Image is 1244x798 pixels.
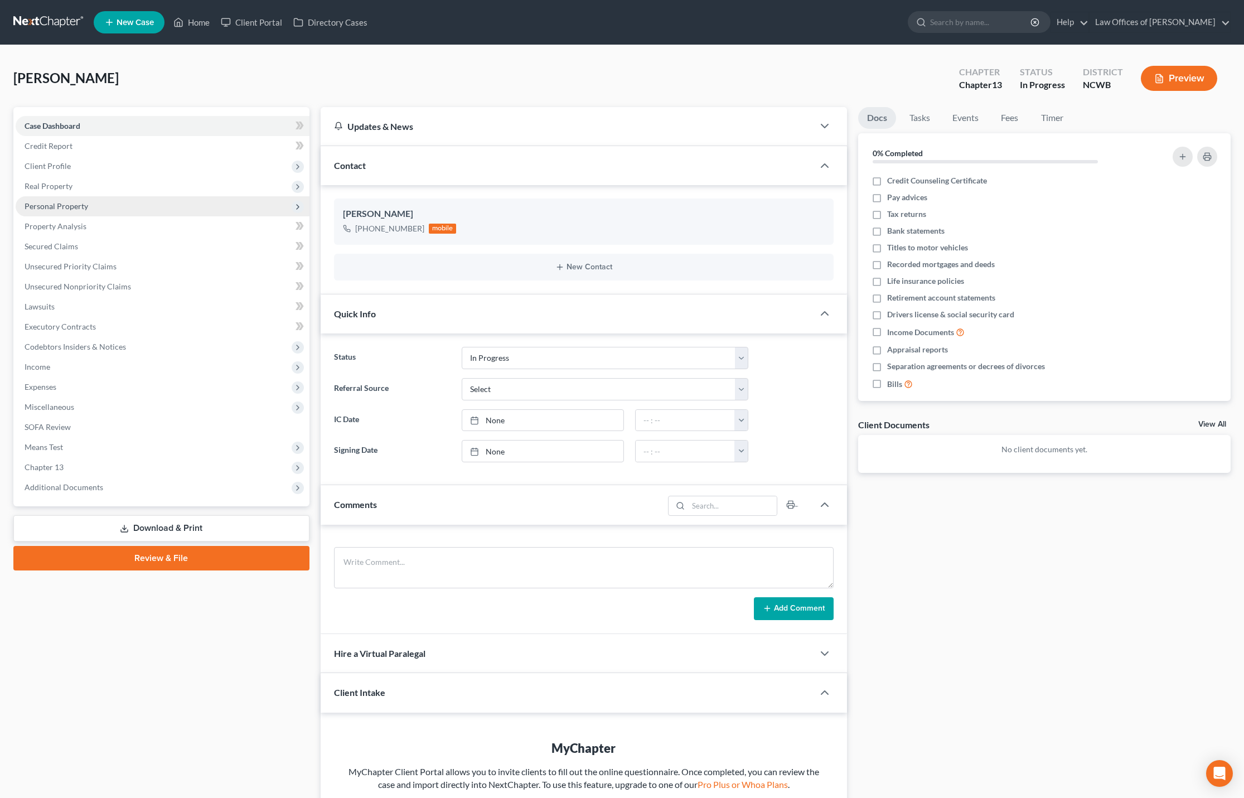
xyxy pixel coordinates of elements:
button: Add Comment [754,597,834,621]
input: -- : -- [636,410,735,431]
span: Appraisal reports [887,344,948,355]
span: Expenses [25,382,56,391]
span: Additional Documents [25,482,103,492]
label: Status [328,347,456,369]
span: Credit Counseling Certificate [887,175,987,186]
label: Signing Date [328,440,456,462]
a: Docs [858,107,896,129]
span: Titles to motor vehicles [887,242,968,253]
span: Pay advices [887,192,927,203]
a: Executory Contracts [16,317,309,337]
span: Client Profile [25,161,71,171]
span: Life insurance policies [887,275,964,287]
a: Case Dashboard [16,116,309,136]
a: Lawsuits [16,297,309,317]
a: Home [168,12,215,32]
a: Directory Cases [288,12,373,32]
a: None [462,410,624,431]
span: Comments [334,499,377,510]
span: Executory Contracts [25,322,96,331]
a: Pro Plus or Whoa Plans [698,779,788,790]
span: Unsecured Nonpriority Claims [25,282,131,291]
a: Events [943,107,988,129]
a: None [462,441,624,462]
span: Income [25,362,50,371]
a: Client Portal [215,12,288,32]
div: Updates & News [334,120,800,132]
input: Search by name... [930,12,1032,32]
span: Recorded mortgages and deeds [887,259,995,270]
input: -- : -- [636,441,735,462]
div: mobile [429,224,457,234]
div: [PHONE_NUMBER] [355,223,424,234]
span: Bills [887,379,902,390]
span: Retirement account statements [887,292,995,303]
a: SOFA Review [16,417,309,437]
div: [PERSON_NAME] [343,207,825,221]
span: Bank statements [887,225,945,236]
label: Referral Source [328,378,456,400]
div: NCWB [1083,79,1123,91]
span: Chapter 13 [25,462,64,472]
input: Search... [688,496,777,515]
span: Secured Claims [25,241,78,251]
span: New Case [117,18,154,27]
span: Means Test [25,442,63,452]
span: Income Documents [887,327,954,338]
a: Unsecured Nonpriority Claims [16,277,309,297]
a: Law Offices of [PERSON_NAME] [1090,12,1230,32]
span: Codebtors Insiders & Notices [25,342,126,351]
span: Separation agreements or decrees of divorces [887,361,1045,372]
div: Chapter [959,66,1002,79]
span: Lawsuits [25,302,55,311]
span: SOFA Review [25,422,71,432]
div: Client Documents [858,419,930,431]
a: Secured Claims [16,236,309,257]
span: Unsecured Priority Claims [25,262,117,271]
div: Chapter [959,79,1002,91]
span: Drivers license & social security card [887,309,1014,320]
span: MyChapter Client Portal allows you to invite clients to fill out the online questionnaire. Once c... [348,766,819,790]
div: Open Intercom Messenger [1206,760,1233,787]
span: 13 [992,79,1002,90]
a: Tasks [901,107,939,129]
a: Unsecured Priority Claims [16,257,309,277]
span: Case Dashboard [25,121,80,130]
span: Client Intake [334,687,385,698]
span: Hire a Virtual Paralegal [334,648,425,659]
button: Preview [1141,66,1217,91]
div: MyChapter [343,739,825,757]
div: Status [1020,66,1065,79]
span: Credit Report [25,141,72,151]
span: Quick Info [334,308,376,319]
a: View All [1198,420,1226,428]
span: Tax returns [887,209,926,220]
div: In Progress [1020,79,1065,91]
a: Download & Print [13,515,309,541]
a: Timer [1032,107,1072,129]
label: IC Date [328,409,456,432]
span: Property Analysis [25,221,86,231]
a: Fees [992,107,1028,129]
span: Real Property [25,181,72,191]
button: New Contact [343,263,825,272]
a: Credit Report [16,136,309,156]
a: Property Analysis [16,216,309,236]
div: District [1083,66,1123,79]
a: Help [1051,12,1088,32]
span: Personal Property [25,201,88,211]
span: Miscellaneous [25,402,74,412]
strong: 0% Completed [873,148,923,158]
p: No client documents yet. [867,444,1222,455]
span: Contact [334,160,366,171]
span: [PERSON_NAME] [13,70,119,86]
a: Review & File [13,546,309,570]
